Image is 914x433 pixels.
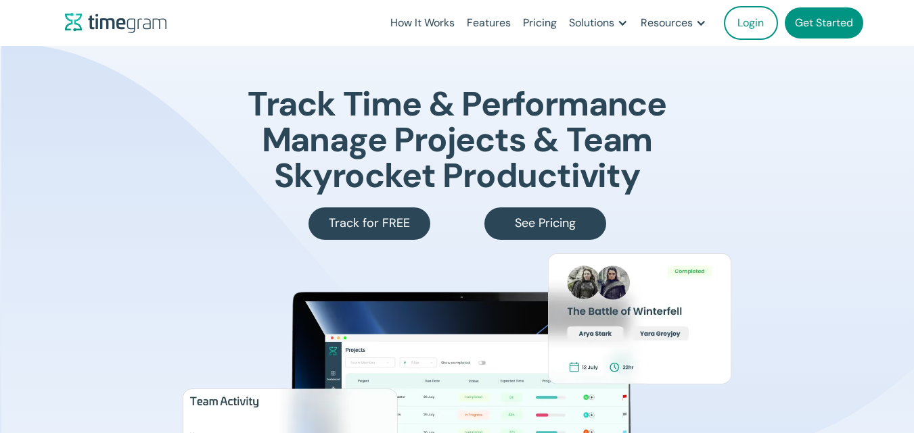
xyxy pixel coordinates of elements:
a: Track for FREE [309,207,430,240]
div: Resources [641,14,693,32]
a: Get Started [785,7,863,39]
div: Solutions [569,14,614,32]
a: See Pricing [484,207,606,240]
a: Login [724,6,778,40]
h1: Track Time & Performance Manage Projects & Team Skyrocket Productivity [248,86,666,194]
